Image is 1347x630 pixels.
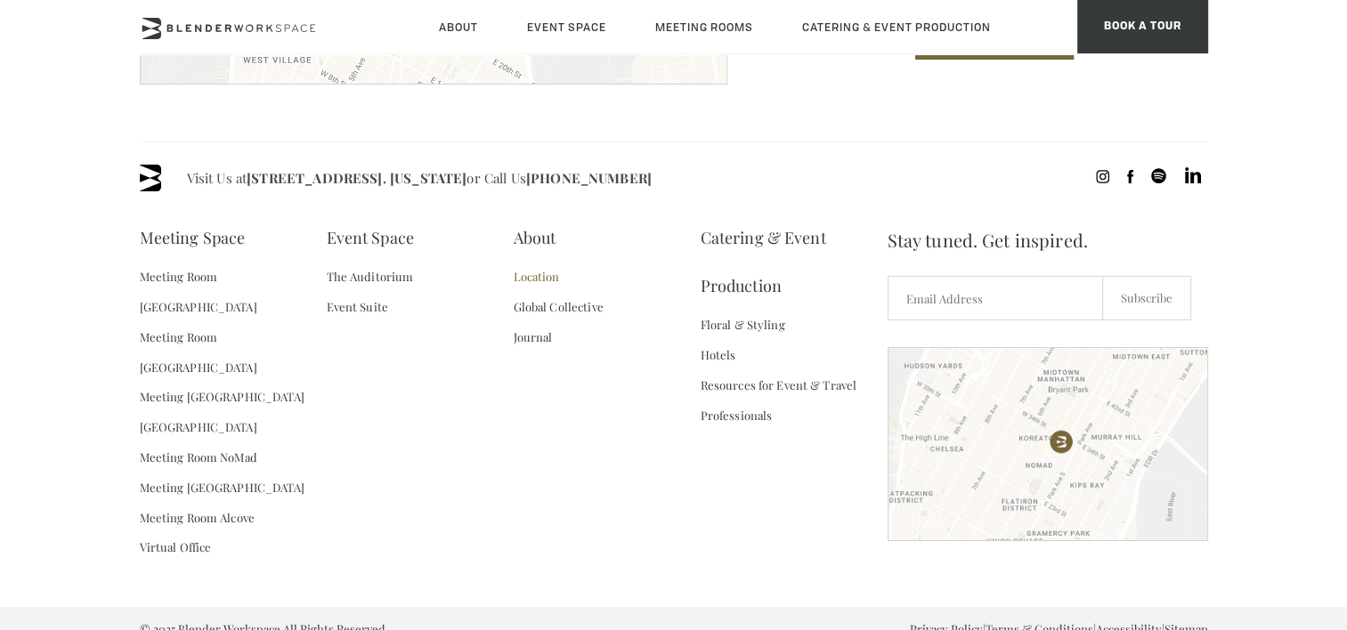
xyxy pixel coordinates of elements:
[140,442,257,472] a: Meeting Room NoMad
[140,382,304,412] a: Meeting [GEOGRAPHIC_DATA]
[1258,545,1347,630] iframe: Chat Widget
[327,292,388,322] a: Event Suite
[140,262,327,322] a: Meeting Room [GEOGRAPHIC_DATA]
[140,472,304,503] a: Meeting [GEOGRAPHIC_DATA]
[327,214,414,262] a: Event Space
[888,214,1208,267] span: Stay tuned. Get inspired.
[247,169,467,187] a: [STREET_ADDRESS]. [US_STATE]
[701,370,888,431] a: Resources for Event & Travel Professionals
[140,322,327,383] a: Meeting Room [GEOGRAPHIC_DATA]
[514,292,604,322] a: Global Collective
[701,340,736,370] a: Hotels
[140,214,246,262] a: Meeting Space
[701,310,785,340] a: Floral & Styling
[140,532,212,562] a: Virtual Office
[327,262,414,292] a: The Auditorium
[140,412,257,442] a: [GEOGRAPHIC_DATA]
[1102,276,1191,320] input: Subscribe
[888,276,1103,320] input: Email Address
[187,165,652,191] span: Visit Us at or Call Us
[514,214,556,262] a: About
[526,169,652,187] a: [PHONE_NUMBER]
[140,503,255,533] a: Meeting Room Alcove
[514,262,560,292] a: Location
[701,214,888,310] a: Catering & Event Production
[514,322,553,352] a: Journal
